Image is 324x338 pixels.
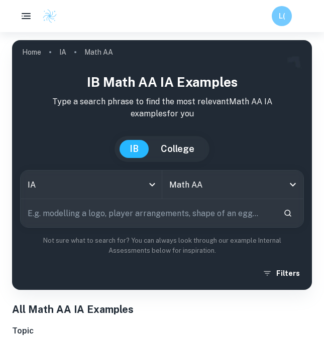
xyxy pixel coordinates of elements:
[151,140,204,158] button: College
[42,9,57,24] img: Clastify logo
[36,9,57,24] a: Clastify logo
[12,325,312,337] h6: Topic
[20,96,304,120] p: Type a search phrase to find the most relevant Math AA IA examples for you
[286,178,300,192] button: Open
[84,47,113,58] p: Math AA
[20,72,304,92] h1: IB Math AA IA examples
[12,302,312,317] h1: All Math AA IA Examples
[279,205,296,222] button: Search
[260,264,304,282] button: Filters
[20,236,304,256] p: Not sure what to search for? You can always look through our example Internal Assessments below f...
[22,45,41,59] a: Home
[120,140,149,158] button: IB
[59,45,66,59] a: IA
[12,40,312,290] img: profile cover
[276,11,288,22] h6: L(
[21,171,162,199] div: IA
[272,6,292,26] button: L(
[21,199,275,227] input: E.g. modelling a logo, player arrangements, shape of an egg...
